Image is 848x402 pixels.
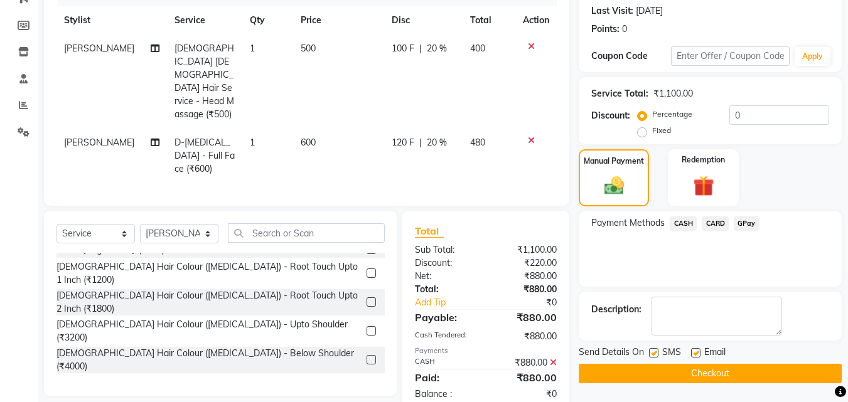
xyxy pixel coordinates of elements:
[486,283,566,296] div: ₹880.00
[56,376,362,402] div: [DEMOGRAPHIC_DATA] Hair Colour ([MEDICAL_DATA]) - Mid Waist (₹4600)
[405,370,486,385] div: Paid:
[415,346,557,356] div: Payments
[734,216,759,231] span: GPay
[598,174,630,197] img: _cash.svg
[293,6,385,34] th: Price
[405,243,486,257] div: Sub Total:
[56,347,362,373] div: [DEMOGRAPHIC_DATA] Hair Colour ([MEDICAL_DATA]) - Below Shoulder (₹4000)
[591,109,630,122] div: Discount:
[795,47,830,66] button: Apply
[702,216,729,231] span: CARD
[704,346,726,361] span: Email
[470,137,485,148] span: 480
[56,6,167,34] th: Stylist
[405,330,486,343] div: Cash Tendered:
[405,388,486,401] div: Balance :
[392,42,414,55] span: 100 F
[671,46,790,66] input: Enter Offer / Coupon Code
[486,243,566,257] div: ₹1,100.00
[405,310,486,325] div: Payable:
[174,137,235,174] span: D-[MEDICAL_DATA] - Full Face (₹600)
[486,257,566,270] div: ₹220.00
[56,289,362,315] div: [DEMOGRAPHIC_DATA] Hair Colour ([MEDICAL_DATA]) - Root Touch Upto 2 Inch (₹1800)
[584,156,644,167] label: Manual Payment
[167,6,243,34] th: Service
[636,4,663,18] div: [DATE]
[591,23,620,36] div: Points:
[486,270,566,283] div: ₹880.00
[652,108,692,120] label: Percentage
[652,125,671,136] label: Fixed
[405,283,486,296] div: Total:
[591,4,633,18] div: Last Visit:
[419,136,422,149] span: |
[463,6,515,34] th: Total
[56,260,362,287] div: [DEMOGRAPHIC_DATA] Hair Colour ([MEDICAL_DATA]) - Root Touch Upto 1 Inch (₹1200)
[687,173,721,199] img: _gift.svg
[56,318,362,344] div: [DEMOGRAPHIC_DATA] Hair Colour ([MEDICAL_DATA]) - Upto Shoulder (₹3200)
[415,225,444,238] span: Total
[242,6,293,34] th: Qty
[579,346,644,361] span: Send Details On
[486,356,566,369] div: ₹880.00
[301,43,316,54] span: 500
[622,23,627,36] div: 0
[515,6,557,34] th: Action
[174,43,234,120] span: [DEMOGRAPHIC_DATA] [DEMOGRAPHIC_DATA] Hair Service - Head Massage (₹500)
[486,310,566,325] div: ₹880.00
[405,356,486,369] div: CASH
[405,257,486,270] div: Discount:
[670,216,697,231] span: CASH
[64,43,134,54] span: [PERSON_NAME]
[427,42,447,55] span: 20 %
[662,346,681,361] span: SMS
[384,6,463,34] th: Disc
[228,223,385,243] input: Search or Scan
[653,87,693,100] div: ₹1,100.00
[579,364,842,383] button: Checkout
[500,296,567,309] div: ₹0
[250,43,255,54] span: 1
[486,370,566,385] div: ₹880.00
[470,43,485,54] span: 400
[301,137,316,148] span: 600
[591,303,641,316] div: Description:
[591,216,665,230] span: Payment Methods
[591,50,670,63] div: Coupon Code
[250,137,255,148] span: 1
[405,270,486,283] div: Net:
[682,154,725,166] label: Redemption
[591,87,648,100] div: Service Total:
[427,136,447,149] span: 20 %
[64,137,134,148] span: [PERSON_NAME]
[486,388,566,401] div: ₹0
[405,296,499,309] a: Add Tip
[486,330,566,343] div: ₹880.00
[419,42,422,55] span: |
[392,136,414,149] span: 120 F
